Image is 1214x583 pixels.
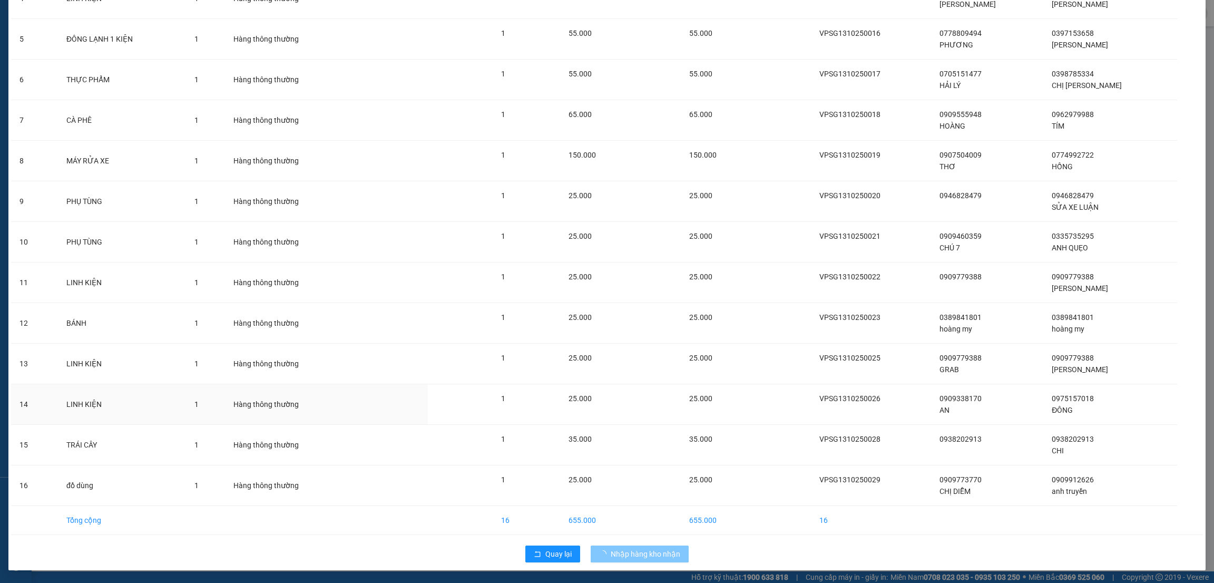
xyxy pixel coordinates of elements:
td: đồ dùng [58,465,186,506]
span: 0975157018 [1052,394,1094,403]
span: 65.000 [569,110,592,119]
td: Hàng thông thường [225,303,351,344]
span: 25.000 [569,354,592,362]
span: VPSG1310250019 [819,151,880,159]
span: hoàng my [1052,325,1084,333]
span: 1 [194,35,199,43]
td: 12 [11,303,58,344]
button: rollbackQuay lại [525,546,580,562]
span: VPSG1310250018 [819,110,880,119]
span: 35.000 [569,435,592,443]
span: 0909555948 [939,110,982,119]
td: Tổng cộng [58,506,186,535]
td: TRÁI CÂY [58,425,186,465]
span: ANH QUẸO [1052,244,1088,252]
span: 1 [501,313,505,322]
span: 1 [501,475,505,484]
span: VPSG1310250026 [819,394,880,403]
span: 1 [194,116,199,124]
span: rollback [534,550,541,559]
span: VPSG1310250021 [819,232,880,240]
span: 1 [194,238,199,246]
span: 150.000 [569,151,596,159]
span: 0909912626 [1052,475,1094,484]
span: 1 [194,75,199,84]
span: 25.000 [569,273,592,281]
td: 9 [11,181,58,222]
td: 7 [11,100,58,141]
td: LINH KIỆN [58,344,186,384]
span: CHỊ DIỄM [939,487,971,495]
span: 55.000 [689,70,712,78]
span: 1 [194,441,199,449]
td: LINH KIỆN [58,263,186,303]
span: 25.000 [689,191,712,200]
span: 0705151477 [939,70,982,78]
span: 25.000 [689,394,712,403]
span: 0946828479 [1052,191,1094,200]
span: 0909779388 [1052,354,1094,362]
span: 1 [194,319,199,327]
span: 35.000 [689,435,712,443]
span: 1 [194,359,199,368]
span: 1 [501,191,505,200]
span: 0907504009 [939,151,982,159]
span: Quay lại [545,548,572,560]
td: 10 [11,222,58,263]
span: 25.000 [569,475,592,484]
span: 1 [194,400,199,409]
span: PHƯƠNG [939,41,973,49]
span: anh truyền [1052,487,1087,495]
span: VPSG1310250025 [819,354,880,362]
span: CHI [1052,446,1064,455]
td: 16 [11,465,58,506]
span: 1 [501,110,505,119]
span: 1 [501,232,505,240]
span: [PERSON_NAME] [1052,365,1108,374]
span: 1 [194,197,199,206]
span: 0909779388 [939,354,982,362]
span: 0938202913 [939,435,982,443]
span: [PERSON_NAME] [1052,41,1108,49]
td: ĐÔNG LẠNH 1 KIỆN [58,19,186,60]
span: AN [939,406,949,414]
td: Hàng thông thường [225,344,351,384]
td: 16 [493,506,560,535]
span: ĐÔNG [1052,406,1073,414]
td: BÁNH [58,303,186,344]
span: 1 [501,29,505,37]
span: 25.000 [569,313,592,322]
td: Hàng thông thường [225,100,351,141]
td: 13 [11,344,58,384]
span: 0909779388 [1052,273,1094,281]
td: Hàng thông thường [225,141,351,181]
span: 0774992722 [1052,151,1094,159]
span: 1 [501,70,505,78]
span: 1 [501,394,505,403]
td: MÁY RỬA XE [58,141,186,181]
span: 0389841801 [939,313,982,322]
span: 25.000 [689,354,712,362]
span: HOÀNG [939,122,965,130]
span: HẢI LÝ [939,81,961,90]
span: 25.000 [689,273,712,281]
span: 1 [501,151,505,159]
td: 15 [11,425,58,465]
span: 0962979988 [1052,110,1094,119]
span: loading [599,550,611,558]
td: Hàng thông thường [225,19,351,60]
span: 25.000 [689,232,712,240]
span: CHÚ 7 [939,244,960,252]
span: 1 [194,157,199,165]
span: 0389841801 [1052,313,1094,322]
span: 150.000 [689,151,717,159]
button: Nhập hàng kho nhận [591,546,689,562]
span: 1 [501,354,505,362]
td: 6 [11,60,58,100]
span: 65.000 [689,110,712,119]
span: 55.000 [569,29,592,37]
td: 16 [811,506,931,535]
td: THỰC PHẨM [58,60,186,100]
span: 25.000 [689,313,712,322]
span: 0398785334 [1052,70,1094,78]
